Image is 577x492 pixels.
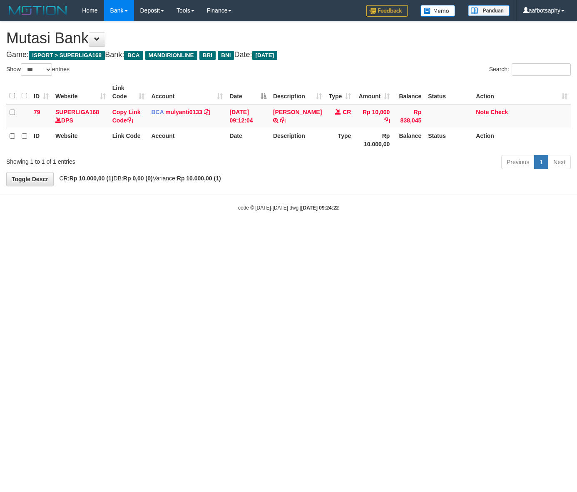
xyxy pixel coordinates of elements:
span: [DATE] [252,51,278,60]
td: DPS [52,104,109,128]
th: Type: activate to sort column ascending [325,80,354,104]
a: Copy ANDI MUHAMAD to clipboard [280,117,286,124]
th: Status [425,80,473,104]
span: BCA [124,51,143,60]
a: Copy mulyanti0133 to clipboard [204,109,210,115]
th: Account: activate to sort column ascending [148,80,226,104]
a: Next [548,155,571,169]
th: Link Code [109,128,148,152]
input: Search: [512,63,571,76]
strong: Rp 0,00 (0) [123,175,153,182]
a: [PERSON_NAME] [273,109,322,115]
th: Website: activate to sort column ascending [52,80,109,104]
img: panduan.png [468,5,510,16]
th: Rp 10.000,00 [354,128,393,152]
strong: Rp 10.000,00 (1) [70,175,114,182]
th: Amount: activate to sort column ascending [354,80,393,104]
a: Copy Rp 10,000 to clipboard [384,117,390,124]
th: Date [226,128,269,152]
a: mulyanti0133 [165,109,202,115]
strong: [DATE] 09:24:22 [301,205,339,211]
th: Link Code: activate to sort column ascending [109,80,148,104]
span: CR: DB: Variance: [55,175,221,182]
small: code © [DATE]-[DATE] dwg | [238,205,339,211]
span: ISPORT > SUPERLIGA168 [29,51,105,60]
th: Account [148,128,226,152]
th: Type [325,128,354,152]
th: Description: activate to sort column ascending [270,80,325,104]
th: Date: activate to sort column descending [226,80,269,104]
a: Toggle Descr [6,172,54,186]
td: Rp 838,045 [393,104,425,128]
th: Balance [393,80,425,104]
img: MOTION_logo.png [6,4,70,17]
span: BRI [199,51,216,60]
th: Action [473,128,571,152]
h1: Mutasi Bank [6,30,571,47]
label: Search: [489,63,571,76]
a: 1 [534,155,548,169]
td: [DATE] 09:12:04 [226,104,269,128]
th: Balance [393,128,425,152]
th: ID: activate to sort column ascending [30,80,52,104]
span: MANDIRIONLINE [145,51,197,60]
div: Showing 1 to 1 of 1 entries [6,154,234,166]
th: Status [425,128,473,152]
span: BNI [218,51,234,60]
span: 79 [34,109,40,115]
span: CR [343,109,351,115]
a: SUPERLIGA168 [55,109,99,115]
a: Previous [501,155,535,169]
td: Rp 10,000 [354,104,393,128]
strong: Rp 10.000,00 (1) [177,175,221,182]
th: ID [30,128,52,152]
select: Showentries [21,63,52,76]
span: BCA [151,109,164,115]
th: Action: activate to sort column ascending [473,80,571,104]
label: Show entries [6,63,70,76]
th: Website [52,128,109,152]
img: Button%20Memo.svg [420,5,455,17]
a: Check [490,109,508,115]
a: Copy Link Code [112,109,141,124]
th: Description [270,128,325,152]
img: Feedback.jpg [366,5,408,17]
a: Note [476,109,489,115]
h4: Game: Bank: Date: [6,51,571,59]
